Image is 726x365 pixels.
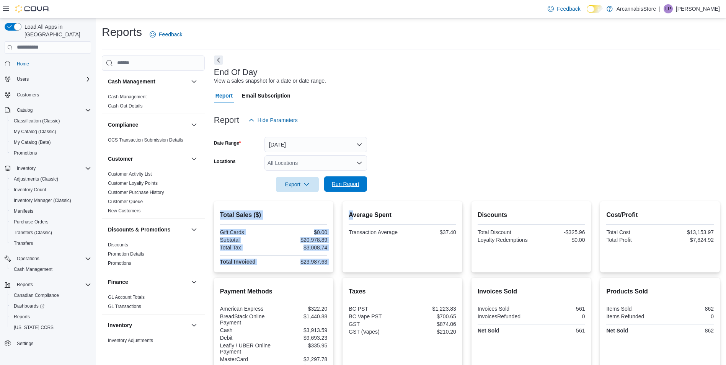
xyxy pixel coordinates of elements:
[108,278,128,286] h3: Finance
[11,127,59,136] a: My Catalog (Classic)
[606,229,658,235] div: Total Cost
[214,77,326,85] div: View a sales snapshot for a date or date range.
[533,306,585,312] div: 561
[189,120,199,129] button: Compliance
[11,185,49,194] a: Inventory Count
[189,225,199,234] button: Discounts & Promotions
[214,158,236,165] label: Locations
[108,251,144,257] span: Promotion Details
[189,77,199,86] button: Cash Management
[14,197,71,204] span: Inventory Manager (Classic)
[8,206,94,217] button: Manifests
[662,328,714,334] div: 862
[275,356,327,362] div: $2,297.78
[108,304,141,309] a: GL Transactions
[214,68,258,77] h3: End Of Day
[11,138,54,147] a: My Catalog (Beta)
[108,103,143,109] span: Cash Out Details
[220,237,272,243] div: Subtotal
[108,199,143,205] span: Customer Queue
[8,148,94,158] button: Promotions
[11,323,57,332] a: [US_STATE] CCRS
[8,301,94,311] a: Dashboards
[108,261,131,266] a: Promotions
[533,237,585,243] div: $0.00
[21,23,91,38] span: Load All Apps in [GEOGRAPHIC_DATA]
[108,181,158,186] a: Customer Loyalty Points
[8,311,94,322] button: Reports
[108,338,153,343] a: Inventory Adjustments
[478,306,530,312] div: Invoices Sold
[108,242,128,248] a: Discounts
[14,129,56,135] span: My Catalog (Classic)
[11,291,91,300] span: Canadian Compliance
[11,301,91,311] span: Dashboards
[11,301,47,311] a: Dashboards
[189,277,199,287] button: Finance
[159,31,182,38] span: Feedback
[14,240,33,246] span: Transfers
[11,138,91,147] span: My Catalog (Beta)
[349,229,401,235] div: Transaction Average
[2,279,94,290] button: Reports
[2,89,94,100] button: Customers
[349,287,456,296] h2: Taxes
[108,251,144,257] a: Promotion Details
[14,338,91,348] span: Settings
[404,329,456,335] div: $210.20
[220,210,328,220] h2: Total Sales ($)
[14,339,36,348] a: Settings
[14,254,91,263] span: Operations
[108,155,188,163] button: Customer
[2,105,94,116] button: Catalog
[108,278,188,286] button: Finance
[275,327,327,333] div: $3,913.59
[11,239,36,248] a: Transfers
[14,280,91,289] span: Reports
[606,328,628,334] strong: Net Sold
[11,291,62,300] a: Canadian Compliance
[11,185,91,194] span: Inventory Count
[14,303,44,309] span: Dashboards
[8,184,94,195] button: Inventory Count
[478,287,585,296] h2: Invoices Sold
[11,196,91,205] span: Inventory Manager (Classic)
[11,217,52,226] a: Purchase Orders
[2,74,94,85] button: Users
[8,174,94,184] button: Adjustments (Classic)
[349,329,401,335] div: GST (Vapes)
[102,92,205,114] div: Cash Management
[214,140,241,146] label: Date Range
[17,256,39,262] span: Operations
[276,177,319,192] button: Export
[14,139,51,145] span: My Catalog (Beta)
[17,165,36,171] span: Inventory
[14,254,42,263] button: Operations
[220,244,272,251] div: Total Tax
[275,244,327,251] div: $3,008.74
[676,4,720,13] p: [PERSON_NAME]
[108,208,140,214] span: New Customers
[242,88,290,103] span: Email Subscription
[8,126,94,137] button: My Catalog (Classic)
[8,264,94,275] button: Cash Management
[245,112,301,128] button: Hide Parameters
[275,313,327,319] div: $1,440.88
[275,306,327,312] div: $322.20
[606,313,658,319] div: Items Refunded
[478,328,499,334] strong: Net Sold
[349,321,401,327] div: GST
[2,253,94,264] button: Operations
[108,94,147,99] a: Cash Management
[108,78,188,85] button: Cash Management
[102,24,142,40] h1: Reports
[102,135,205,148] div: Compliance
[349,306,401,312] div: BC PST
[220,306,272,312] div: American Express
[324,176,367,192] button: Run Report
[11,239,91,248] span: Transfers
[11,323,91,332] span: Washington CCRS
[275,259,327,265] div: $23,987.63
